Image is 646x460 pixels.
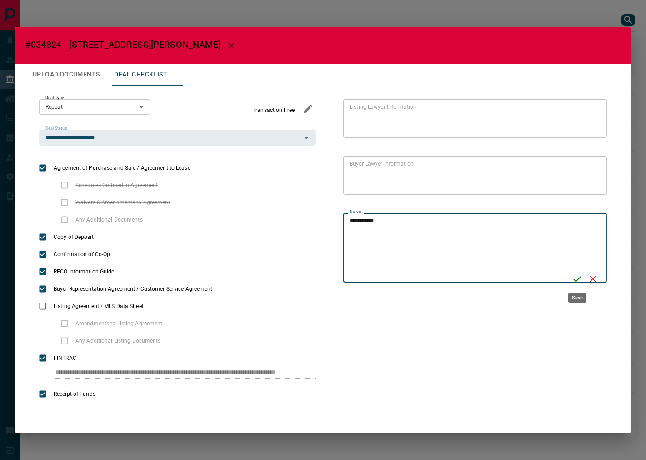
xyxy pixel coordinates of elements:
span: Any Additional Documents [73,216,145,224]
textarea: text field [350,160,597,191]
span: Agreement of Purchase and Sale / Agreement to Lease [51,164,193,172]
button: Save [570,271,585,287]
label: Notes [350,209,361,215]
div: Repeat [39,99,150,115]
button: Upload Documents [25,64,107,86]
span: #034824 - [STREET_ADDRESS][PERSON_NAME] [25,39,220,50]
span: FINTRAC [51,354,79,362]
span: Confirmation of Co-Op [51,250,112,258]
button: edit [300,101,316,116]
button: Cancel [585,271,601,287]
input: checklist input [55,367,297,379]
span: Any Additional Listing Documents [73,337,163,345]
span: Receipt of Funds [51,390,98,398]
button: Deal Checklist [107,64,175,86]
span: RECO Information Guide [51,268,116,276]
label: Deal Type [45,95,64,101]
div: Save [568,293,586,303]
span: Copy of Deposit [51,233,96,241]
span: Listing Agreement / MLS Data Sheet [51,302,146,310]
textarea: text field [350,217,566,279]
span: Waivers & Amendments to Agreement [73,198,173,207]
span: Amendments to Listing Agreement [73,319,165,328]
textarea: text field [350,103,597,134]
span: Schedules Outlined in Agreement [73,181,160,189]
button: Open [300,131,313,144]
label: Deal Status [45,126,67,131]
span: Buyer Representation Agreement / Customer Service Agreement [51,285,215,293]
